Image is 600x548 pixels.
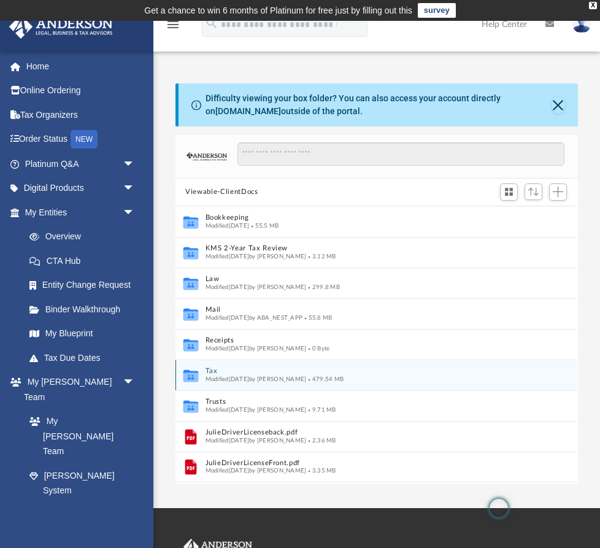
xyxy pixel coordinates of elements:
[17,503,147,527] a: Client Referrals
[307,253,336,259] span: 3.12 MB
[206,284,307,290] span: Modified [DATE] by [PERSON_NAME]
[166,23,180,32] a: menu
[303,314,333,320] span: 55.8 MB
[206,314,303,320] span: Modified [DATE] by ABA_NEST_APP
[215,106,281,116] a: [DOMAIN_NAME]
[123,176,147,201] span: arrow_drop_down
[206,214,531,222] button: Bookkeeping
[307,345,330,351] span: 0 Byte
[500,183,518,201] button: Switch to Grid View
[552,96,564,114] button: Close
[307,468,336,474] span: 3.35 MB
[9,152,153,176] a: Platinum Q&Aarrow_drop_down
[237,142,564,166] input: Search files and folders
[307,376,344,382] span: 479.54 MB
[17,297,153,322] a: Binder Walkthrough
[206,398,531,406] button: Trusts
[206,244,531,252] button: KMS 2-Year Tax Review
[206,468,307,474] span: Modified [DATE] by [PERSON_NAME]
[206,253,307,259] span: Modified [DATE] by [PERSON_NAME]
[206,458,531,466] button: JulieDriverLicenseFront.pdf
[418,3,456,18] a: survey
[17,273,153,298] a: Entity Change Request
[185,187,258,198] button: Viewable-ClientDocs
[123,370,147,395] span: arrow_drop_down
[541,427,569,446] button: More options
[206,92,552,118] div: Difficulty viewing your box folder? You can also access your account directly on outside of the p...
[206,367,531,375] button: Tax
[6,15,117,39] img: Anderson Advisors Platinum Portal
[9,127,153,152] a: Order StatusNEW
[205,17,218,30] i: search
[206,222,250,228] span: Modified [DATE]
[307,406,336,412] span: 9.71 MB
[9,176,153,201] a: Digital Productsarrow_drop_down
[589,2,597,9] div: close
[206,275,531,283] button: Law
[206,437,307,443] span: Modified [DATE] by [PERSON_NAME]
[17,249,153,273] a: CTA Hub
[17,463,147,503] a: [PERSON_NAME] System
[206,428,531,436] button: JulieDriverLicenseback.pdf
[71,130,98,149] div: NEW
[206,345,307,351] span: Modified [DATE] by [PERSON_NAME]
[206,306,531,314] button: Mail
[17,225,153,249] a: Overview
[307,284,340,290] span: 299.8 MB
[123,200,147,225] span: arrow_drop_down
[166,17,180,32] i: menu
[144,3,412,18] div: Get a chance to win 6 months of Platinum for free just by filling out this
[206,406,307,412] span: Modified [DATE] by [PERSON_NAME]
[9,102,153,127] a: Tax Organizers
[549,183,567,201] button: Add
[250,222,279,228] span: 55.5 MB
[9,54,153,79] a: Home
[525,183,543,200] button: Sort
[123,152,147,177] span: arrow_drop_down
[17,345,153,370] a: Tax Due Dates
[9,79,153,103] a: Online Ordering
[17,322,147,346] a: My Blueprint
[307,437,336,443] span: 2.36 MB
[572,15,591,33] img: User Pic
[206,336,531,344] button: Receipts
[206,376,307,382] span: Modified [DATE] by [PERSON_NAME]
[9,200,153,225] a: My Entitiesarrow_drop_down
[541,458,569,476] button: More options
[17,409,141,464] a: My [PERSON_NAME] Team
[9,370,147,409] a: My [PERSON_NAME] Teamarrow_drop_down
[175,206,577,485] div: grid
